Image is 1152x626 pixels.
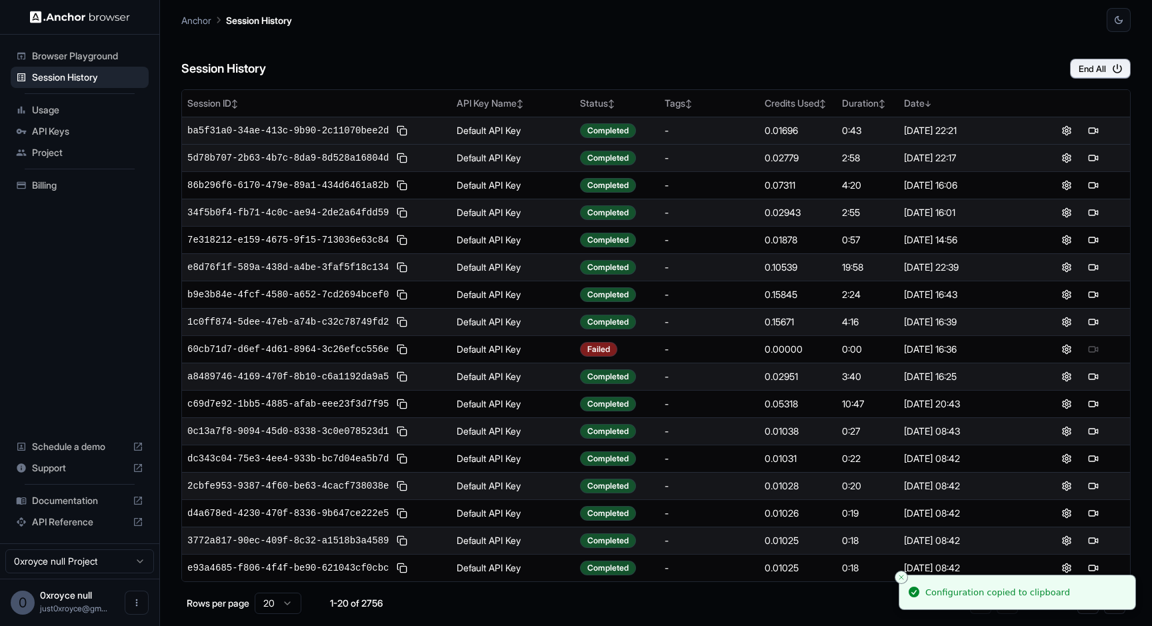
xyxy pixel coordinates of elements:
[904,206,1024,219] div: [DATE] 16:01
[665,425,754,438] div: -
[580,178,636,193] div: Completed
[925,99,931,109] span: ↓
[181,13,211,27] p: Anchor
[904,288,1024,301] div: [DATE] 16:43
[665,534,754,547] div: -
[665,507,754,520] div: -
[32,71,143,84] span: Session History
[11,142,149,163] div: Project
[451,499,575,527] td: Default API Key
[904,479,1024,493] div: [DATE] 08:42
[580,151,636,165] div: Completed
[904,343,1024,356] div: [DATE] 16:36
[187,597,249,610] p: Rows per page
[32,461,127,475] span: Support
[181,59,266,79] h6: Session History
[11,121,149,142] div: API Keys
[580,533,636,548] div: Completed
[187,288,389,301] span: b9e3b84e-4fcf-4580-a652-7cd2694bcef0
[11,591,35,615] div: 0
[925,586,1070,599] div: Configuration copied to clipboard
[765,151,831,165] div: 0.02779
[125,591,149,615] button: Open menu
[187,534,389,547] span: 3772a817-90ec-409f-8c32-a1518b3a4589
[765,425,831,438] div: 0.01038
[580,342,617,357] div: Failed
[665,370,754,383] div: -
[842,343,894,356] div: 0:00
[32,179,143,192] span: Billing
[842,315,894,329] div: 4:16
[226,13,292,27] p: Session History
[580,506,636,521] div: Completed
[187,233,389,247] span: 7e318212-e159-4675-9f15-713036e63c84
[665,179,754,192] div: -
[665,261,754,274] div: -
[187,452,389,465] span: dc343c04-75e3-4ee4-933b-bc7d04ea5b7d
[904,151,1024,165] div: [DATE] 22:17
[32,515,127,529] span: API Reference
[580,97,654,110] div: Status
[842,507,894,520] div: 0:19
[685,99,692,109] span: ↕
[187,124,389,137] span: ba5f31a0-34ae-413c-9b90-2c11070bee2d
[765,261,831,274] div: 0.10539
[842,370,894,383] div: 3:40
[608,99,615,109] span: ↕
[765,206,831,219] div: 0.02943
[842,151,894,165] div: 2:58
[765,124,831,137] div: 0.01696
[904,397,1024,411] div: [DATE] 20:43
[765,479,831,493] div: 0.01028
[904,315,1024,329] div: [DATE] 16:39
[451,253,575,281] td: Default API Key
[842,479,894,493] div: 0:20
[187,507,389,520] span: d4a678ed-4230-470f-8336-9b647ce222e5
[11,175,149,196] div: Billing
[32,146,143,159] span: Project
[11,67,149,88] div: Session History
[580,233,636,247] div: Completed
[842,288,894,301] div: 2:24
[842,124,894,137] div: 0:43
[32,440,127,453] span: Schedule a demo
[842,179,894,192] div: 4:20
[451,390,575,417] td: Default API Key
[517,99,523,109] span: ↕
[11,99,149,121] div: Usage
[665,206,754,219] div: -
[32,494,127,507] span: Documentation
[187,343,389,356] span: 60cb71d7-d6ef-4d61-8964-3c26efcc556e
[665,233,754,247] div: -
[187,151,389,165] span: 5d78b707-2b63-4b7c-8da9-8d528a16804d
[451,363,575,390] td: Default API Key
[904,124,1024,137] div: [DATE] 22:21
[895,571,908,584] button: Close toast
[580,287,636,302] div: Completed
[580,451,636,466] div: Completed
[765,370,831,383] div: 0.02951
[842,425,894,438] div: 0:27
[32,125,143,138] span: API Keys
[187,315,389,329] span: 1c0ff874-5dee-47eb-a74b-c32c78749fd2
[32,49,143,63] span: Browser Playground
[665,288,754,301] div: -
[451,144,575,171] td: Default API Key
[451,445,575,472] td: Default API Key
[11,490,149,511] div: Documentation
[580,260,636,275] div: Completed
[904,507,1024,520] div: [DATE] 08:42
[580,479,636,493] div: Completed
[11,45,149,67] div: Browser Playground
[40,603,107,613] span: just0xroyce@gmail.com
[842,206,894,219] div: 2:55
[181,13,292,27] nav: breadcrumb
[187,206,389,219] span: 34f5b0f4-fb71-4c0c-ae94-2de2a64fdd59
[451,472,575,499] td: Default API Key
[187,370,389,383] span: a8489746-4169-470f-8b10-c6a1192da9a5
[665,151,754,165] div: -
[32,103,143,117] span: Usage
[187,397,389,411] span: c69d7e92-1bb5-4885-afab-eee23f3d7f95
[904,233,1024,247] div: [DATE] 14:56
[40,589,92,601] span: 0xroyce null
